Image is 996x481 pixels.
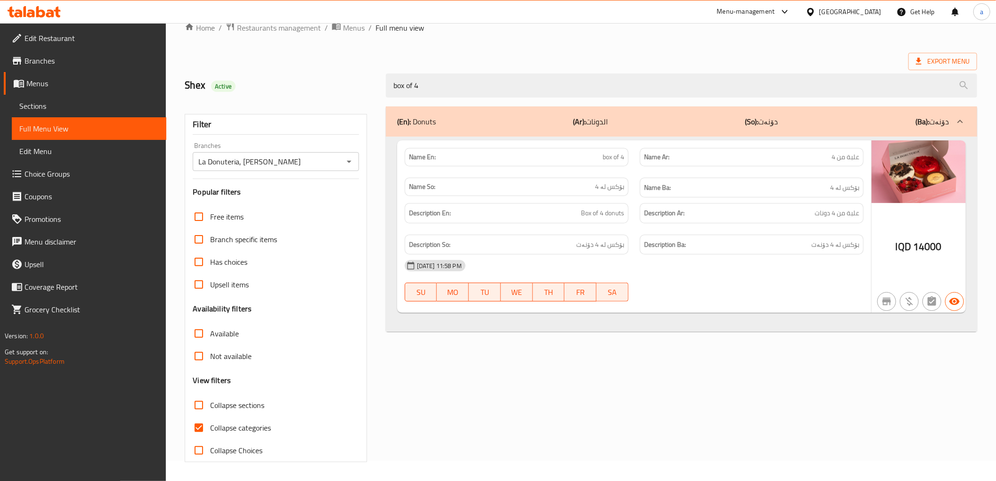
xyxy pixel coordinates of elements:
a: Full Menu View [12,117,166,140]
strong: Description Ba: [644,239,686,251]
div: Menu-management [717,6,775,17]
span: SA [600,285,625,299]
button: Not has choices [923,292,941,311]
strong: Name En: [409,152,436,162]
button: TH [533,283,565,302]
strong: Name So: [409,182,435,192]
li: / [368,22,372,33]
p: الدونات [573,116,608,127]
img: a1e52beb-2821-42b8-8252-25a1972b9352.jpg [872,140,966,203]
nav: breadcrumb [185,22,977,34]
p: Donuts [397,116,436,127]
button: Open [343,155,356,168]
span: FR [568,285,593,299]
div: (En): Donuts(Ar):الدونات(So):دۆنەت(Ba):دۆنەت [386,106,977,137]
span: [DATE] 11:58 PM [413,261,465,270]
span: بۆکس لە 4 دۆنەت [576,239,624,251]
strong: Name Ar: [644,152,669,162]
div: Filter [193,114,359,135]
span: Branches [24,55,159,66]
span: Full menu view [376,22,424,33]
div: [GEOGRAPHIC_DATA] [819,7,882,17]
span: Restaurants management [237,22,321,33]
span: Menu disclaimer [24,236,159,247]
span: Coverage Report [24,281,159,293]
h2: Shex [185,78,374,92]
span: Full Menu View [19,123,159,134]
span: MO [441,285,465,299]
h3: Popular filters [193,187,359,197]
span: Choice Groups [24,168,159,179]
span: بۆکس لە 4 [595,182,624,192]
span: Menus [26,78,159,89]
a: Choice Groups [4,163,166,185]
span: SU [409,285,433,299]
button: Available [945,292,964,311]
button: Not branch specific item [877,292,896,311]
button: FR [564,283,596,302]
b: (En): [397,114,411,129]
a: Edit Menu [12,140,166,163]
span: 14000 [913,237,942,256]
h3: Availability filters [193,303,252,314]
span: Sections [19,100,159,112]
a: Grocery Checklist [4,298,166,321]
span: Export Menu [908,53,977,70]
button: SU [405,283,437,302]
a: Home [185,22,215,33]
strong: Description En: [409,207,451,219]
span: Not available [210,351,252,362]
span: WE [505,285,529,299]
a: Coverage Report [4,276,166,298]
a: Support.OpsPlatform [5,355,65,367]
span: Upsell [24,259,159,270]
span: Promotions [24,213,159,225]
a: Edit Restaurant [4,27,166,49]
a: Menu disclaimer [4,230,166,253]
a: Menus [4,72,166,95]
button: SA [596,283,629,302]
b: (So): [745,114,759,129]
a: Promotions [4,208,166,230]
span: Active [211,82,236,91]
p: دۆنەت [915,116,949,127]
button: MO [437,283,469,302]
span: TU [473,285,497,299]
button: TU [469,283,501,302]
button: Purchased item [900,292,919,311]
span: بۆکس لە 4 [830,182,859,194]
span: Available [210,328,239,339]
span: Box of 4 donuts [581,207,624,219]
a: Coupons [4,185,166,208]
span: 1.0.0 [29,330,44,342]
span: Menus [343,22,365,33]
span: Export Menu [916,56,970,67]
a: Menus [332,22,365,34]
span: Get support on: [5,346,48,358]
strong: Description Ar: [644,207,685,219]
span: Coupons [24,191,159,202]
a: Restaurants management [226,22,321,34]
span: Edit Restaurant [24,33,159,44]
b: (Ba): [915,114,929,129]
span: Upsell items [210,279,249,290]
span: Free items [210,211,244,222]
p: دۆنەت [745,116,778,127]
span: TH [537,285,561,299]
li: / [325,22,328,33]
span: Version: [5,330,28,342]
span: Has choices [210,256,247,268]
a: Branches [4,49,166,72]
span: box of 4 [603,152,624,162]
a: Upsell [4,253,166,276]
span: علبة من 4 [832,152,859,162]
span: Collapse Choices [210,445,262,456]
a: Sections [12,95,166,117]
button: WE [501,283,533,302]
span: Grocery Checklist [24,304,159,315]
span: علبة من 4 دونات [815,207,859,219]
span: Branch specific items [210,234,277,245]
strong: Description So: [409,239,450,251]
h3: View filters [193,375,231,386]
span: IQD [896,237,911,256]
